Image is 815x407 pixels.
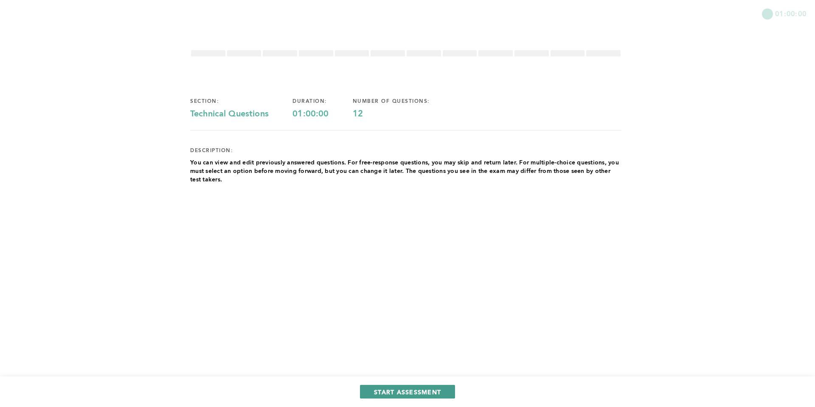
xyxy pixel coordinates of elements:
[190,109,292,119] div: Technical Questions
[190,158,621,184] p: You can view and edit previously answered questions. For free-response questions, you may skip an...
[190,147,233,154] div: description:
[292,109,353,119] div: 01:00:00
[360,385,455,399] button: START ASSESSMENT
[775,8,807,18] span: 01:00:00
[353,98,454,105] div: number of questions:
[292,98,353,105] div: duration:
[353,109,454,119] div: 12
[190,98,292,105] div: section:
[374,388,441,396] span: START ASSESSMENT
